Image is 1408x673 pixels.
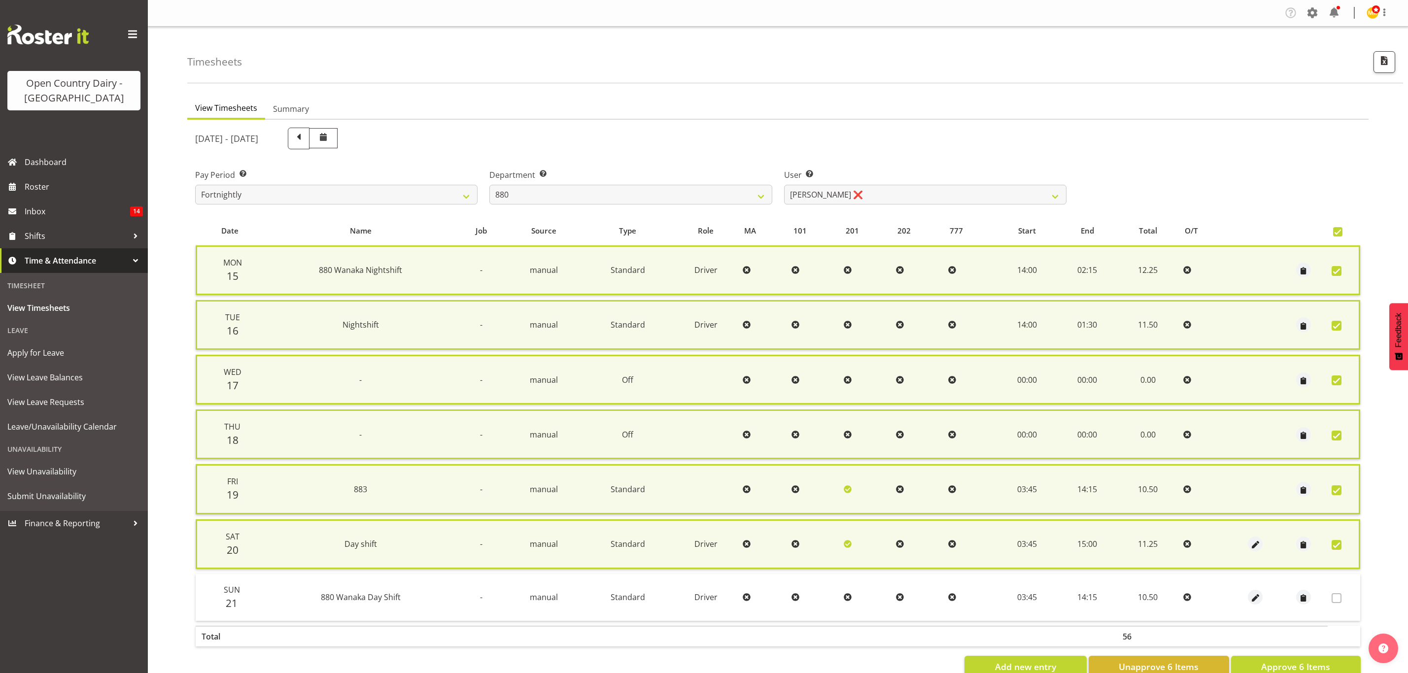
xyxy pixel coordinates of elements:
td: 10.50 [1117,574,1179,621]
span: Job [476,225,487,236]
span: - [480,374,482,385]
h4: Timesheets [187,56,242,67]
span: 880 Wanaka Day Shift [321,592,401,603]
div: Open Country Dairy - [GEOGRAPHIC_DATA] [17,76,131,105]
a: View Leave Balances [2,365,145,390]
span: Source [531,225,556,236]
span: manual [530,592,558,603]
td: Standard [583,300,673,350]
span: - [480,265,482,275]
td: 0.00 [1117,409,1179,459]
td: 10.50 [1117,464,1179,514]
span: - [480,592,482,603]
span: MA [744,225,756,236]
a: Submit Unavailability [2,484,145,508]
span: Tue [225,312,240,323]
span: Driver [694,319,718,330]
img: Rosterit website logo [7,25,89,44]
span: 883 [354,484,367,495]
span: 20 [227,543,239,557]
span: Type [619,225,636,236]
span: manual [530,538,558,549]
span: 18 [227,433,239,447]
a: View Unavailability [2,459,145,484]
span: Driver [694,592,718,603]
td: 14:00 [996,245,1058,295]
td: Standard [583,574,673,621]
img: help-xxl-2.png [1378,643,1388,653]
span: 201 [846,225,859,236]
span: - [480,538,482,549]
div: Unavailability [2,439,145,459]
span: View Leave Balances [7,370,140,385]
div: Leave [2,320,145,340]
span: manual [530,319,558,330]
td: 14:00 [996,300,1058,350]
span: 16 [227,324,239,337]
td: Off [583,355,673,404]
span: Sat [226,531,240,542]
td: 00:00 [996,409,1058,459]
span: Thu [224,421,240,432]
td: Off [583,409,673,459]
label: Department [489,169,772,181]
span: 880 Wanaka Nightshift [319,265,402,275]
a: Leave/Unavailability Calendar [2,414,145,439]
span: Nightshift [343,319,379,330]
span: View Unavailability [7,464,140,479]
td: Standard [583,245,673,295]
span: Add new entry [995,660,1056,673]
span: Feedback [1394,313,1403,347]
span: 15 [227,269,239,283]
td: 03:45 [996,464,1058,514]
span: 14 [130,206,143,216]
span: Approve 6 Items [1261,660,1330,673]
td: Standard [583,519,673,569]
span: - [359,374,362,385]
span: Role [698,225,714,236]
span: Driver [694,538,718,549]
span: View Leave Requests [7,395,140,409]
td: 03:45 [996,574,1058,621]
label: User [784,169,1066,181]
span: 17 [227,378,239,392]
td: 14:15 [1058,464,1117,514]
td: 00:00 [1058,355,1117,404]
span: Inbox [25,204,130,219]
span: manual [530,484,558,495]
span: Finance & Reporting [25,516,128,531]
div: Timesheet [2,275,145,296]
span: Start [1018,225,1036,236]
a: View Leave Requests [2,390,145,414]
td: 14:15 [1058,574,1117,621]
td: 00:00 [996,355,1058,404]
span: - [359,429,362,440]
label: Pay Period [195,169,478,181]
span: manual [530,429,558,440]
span: Time & Attendance [25,253,128,268]
td: 03:45 [996,519,1058,569]
span: Wed [224,367,241,377]
span: Dashboard [25,155,143,169]
td: 11.50 [1117,300,1179,350]
span: Apply for Leave [7,345,140,360]
span: Submit Unavailability [7,489,140,504]
button: Feedback - Show survey [1389,303,1408,370]
a: Apply for Leave [2,340,145,365]
span: Total [1139,225,1157,236]
span: Shifts [25,229,128,243]
span: End [1081,225,1094,236]
button: Export CSV [1374,51,1395,73]
span: manual [530,265,558,275]
td: 11.25 [1117,519,1179,569]
span: O/T [1185,225,1198,236]
span: - [480,429,482,440]
td: 12.25 [1117,245,1179,295]
td: 0.00 [1117,355,1179,404]
span: 101 [793,225,807,236]
span: Day shift [344,538,377,549]
span: Summary [273,103,309,115]
span: Fri [227,476,238,487]
span: 777 [950,225,963,236]
span: View Timesheets [195,102,257,114]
